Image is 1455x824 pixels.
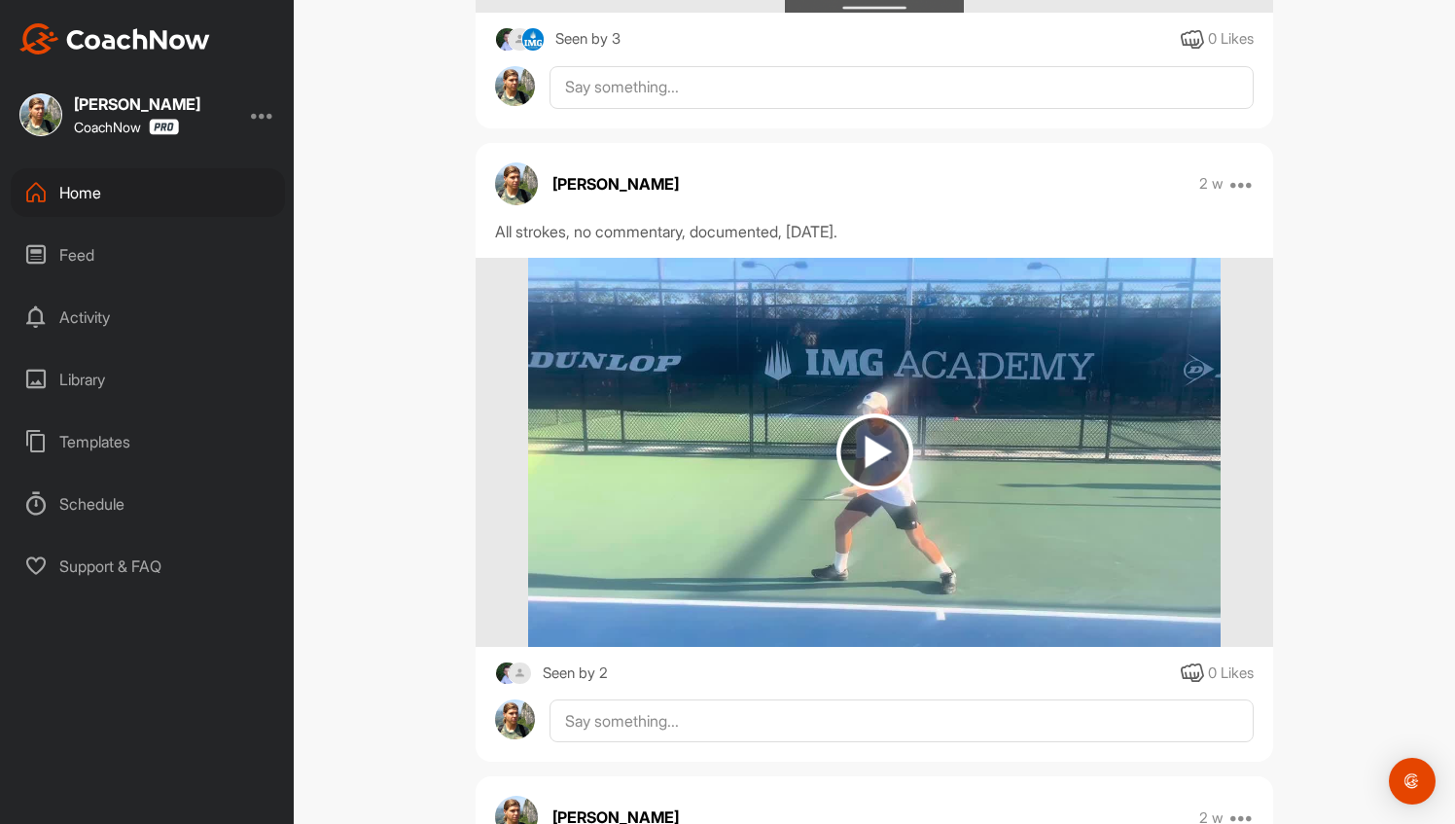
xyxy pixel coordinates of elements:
img: square_0ca3f8f666f6b6598e187ce65746c5ec.jpg [495,662,519,686]
div: CoachNow [74,119,179,135]
div: Seen by 3 [555,27,621,52]
img: play [836,413,913,490]
div: 0 Likes [1208,663,1254,685]
div: All strokes, no commentary, documented, [DATE]. [495,220,1254,243]
div: Activity [11,293,285,341]
div: 0 Likes [1208,28,1254,51]
img: square_ccd81d06ed05938adfd9eb6cc20d0ca8.jpg [19,93,62,136]
div: Feed [11,231,285,279]
div: Templates [11,417,285,466]
div: Support & FAQ [11,542,285,591]
div: Library [11,355,285,404]
img: CoachNow Pro [149,119,179,135]
div: Schedule [11,480,285,528]
div: Seen by 2 [543,662,608,686]
p: 2 w [1199,174,1224,194]
img: square_0ca3f8f666f6b6598e187ce65746c5ec.jpg [495,27,519,52]
img: avatar [495,162,538,205]
img: avatar [495,66,535,106]
img: media [528,258,1220,647]
p: [PERSON_NAME] [552,172,679,196]
div: [PERSON_NAME] [74,96,200,112]
img: CoachNow [19,23,210,54]
img: square_fbd24ebe9e7d24b63c563b236df2e5b1.jpg [521,27,546,52]
img: square_default-ef6cabf814de5a2bf16c804365e32c732080f9872bdf737d349900a9daf73cf9.png [508,662,532,686]
div: Open Intercom Messenger [1389,758,1436,805]
img: square_default-ef6cabf814de5a2bf16c804365e32c732080f9872bdf737d349900a9daf73cf9.png [508,27,532,52]
div: Home [11,168,285,217]
img: avatar [495,699,535,739]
